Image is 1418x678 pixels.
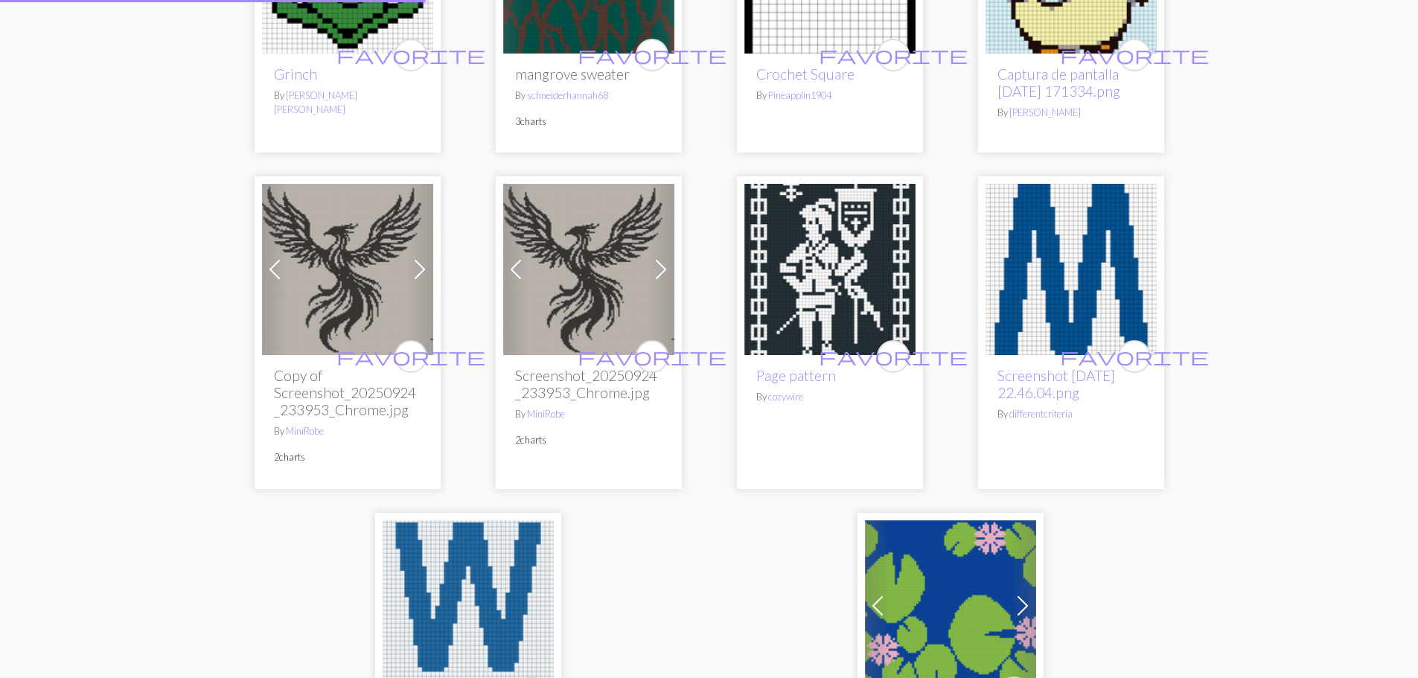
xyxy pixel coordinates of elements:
[1060,43,1209,66] span: favorite
[1009,106,1081,118] a: [PERSON_NAME]
[1060,40,1209,70] i: favourite
[274,367,421,418] h2: Copy of Screenshot_20250924_233953_Chrome.jpg
[636,39,668,71] button: favourite
[997,407,1145,421] p: By
[1118,340,1151,373] button: favourite
[865,597,1036,611] a: lily pond
[768,89,831,101] a: Pineapplin1904
[274,89,421,117] p: By
[262,260,433,275] a: Screenshot_20250924_233953_Chrome.jpg
[877,39,910,71] button: favourite
[274,424,421,438] p: By
[578,43,726,66] span: favorite
[819,43,968,66] span: favorite
[515,89,662,103] p: By
[503,184,674,355] img: Screenshot_20250924_233953_Chrome.jpg
[877,340,910,373] button: favourite
[578,342,726,371] i: favourite
[515,433,662,447] p: 2 charts
[756,89,904,103] p: By
[527,89,608,101] a: schneiderhannah68
[515,407,662,421] p: By
[274,89,357,115] a: [PERSON_NAME] [PERSON_NAME]
[274,65,317,83] a: Grinch
[744,260,916,275] a: Squire pattern
[515,65,662,83] h2: mangrove sweater
[1118,39,1151,71] button: favourite
[768,391,803,403] a: cozywire
[515,115,662,129] p: 3 charts
[395,340,427,373] button: favourite
[636,340,668,373] button: favourite
[336,43,485,66] span: favorite
[336,345,485,368] span: favorite
[997,65,1120,100] a: Captura de pantalla [DATE] 171334.png
[578,345,726,368] span: favorite
[819,345,968,368] span: favorite
[274,450,421,464] p: 2 charts
[503,260,674,275] a: Screenshot_20250924_233953_Chrome.jpg
[744,184,916,355] img: Squire pattern
[819,342,968,371] i: favourite
[756,65,855,83] a: Crochet Square
[1060,342,1209,371] i: favourite
[395,39,427,71] button: favourite
[1060,345,1209,368] span: favorite
[527,408,565,420] a: MiniRobe
[756,390,904,404] p: By
[756,367,836,384] a: Page pattern
[286,425,324,437] a: MiniRobe
[515,367,662,401] h2: Screenshot_20250924_233953_Chrome.jpg
[1009,408,1073,420] a: differentcriteria
[819,40,968,70] i: favourite
[383,597,554,611] a: Cubs_W_Flag.svg
[986,260,1157,275] a: Screenshot 2025-09-24 at 22.46.04.png
[997,367,1115,401] a: Screenshot [DATE] 22.46.04.png
[336,40,485,70] i: favourite
[986,184,1157,355] img: Screenshot 2025-09-24 at 22.46.04.png
[262,184,433,355] img: Screenshot_20250924_233953_Chrome.jpg
[578,40,726,70] i: favourite
[997,106,1145,120] p: By
[336,342,485,371] i: favourite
